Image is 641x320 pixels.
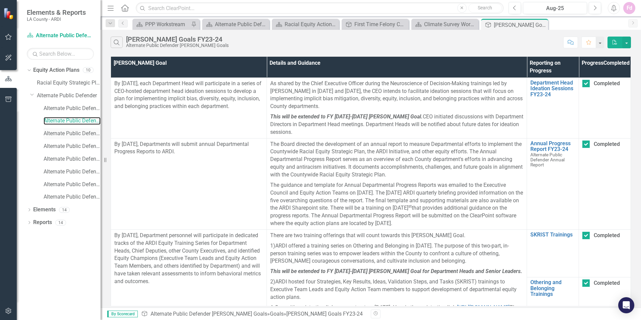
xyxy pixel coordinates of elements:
[44,105,101,112] a: Alternate Public Defender Climate Survey
[134,20,189,29] a: PPP Workstream
[527,138,579,229] td: Double-Click to Edit Right Click for Context Menu
[413,20,477,29] a: Climate Survey Workstream
[3,7,15,19] img: ClearPoint Strategy
[267,138,527,229] td: Double-Click to Edit
[204,20,268,29] a: Alternate Public Defender Welcome Page
[270,311,284,317] a: Goals
[270,112,523,136] p: CEO initiated discussions with Department Directors in Department Head meetings. Department Heads...
[457,304,510,311] a: [URL][DOMAIN_NAME]
[527,77,579,138] td: Double-Click to Edit Right Click for Context Menu
[408,204,412,209] sup: st
[285,20,337,29] div: Racial Equity Action Plan
[270,180,523,227] p: The guidance and template for Annual Departmental Progress Reports was emailed to the Executive C...
[141,310,366,318] div: » »
[270,241,523,267] p: 1) ARDI offered a training series on Othering and Belonging in [DATE]. The purpose of this two-pa...
[424,20,477,29] div: Climate Survey Workstream
[111,77,267,138] td: Double-Click to Edit
[126,43,229,48] div: Alternate Public Defender [PERSON_NAME] Goals
[59,207,70,213] div: 14
[286,311,363,317] div: [PERSON_NAME] Goals FY23-24
[44,181,101,189] a: Alternate Public Defender Annual Report FY24-25
[44,168,101,176] a: Alternate Public Defender [PERSON_NAME] Goals FY24-25
[114,141,263,156] p: By [DATE], Departments will submit annual Departmental Progress Reports to ARDI.
[27,8,86,16] span: Elements & Reports
[44,193,101,201] a: Alternate Public Defender RESP
[270,80,523,112] p: As shared by the Chief Executive Officer during the Neuroscience of Decision-Making trainings led...
[37,92,101,100] a: Alternate Public Defender
[579,138,631,229] td: Double-Click to Edit
[270,268,522,274] em: This will be extended to FY [DATE]-[DATE] [PERSON_NAME] Goal for Department Heads and Senior Lead...
[27,32,94,40] a: Alternate Public Defender [PERSON_NAME] Goals
[527,229,579,277] td: Double-Click to Edit Right Click for Context Menu
[27,16,86,22] small: LA County - ARDI
[623,2,635,14] button: Fd
[354,20,407,29] div: First Time Felony Convictions
[151,311,267,317] a: Alternate Public Defender [PERSON_NAME] Goals
[215,20,268,29] div: Alternate Public Defender Welcome Page
[468,3,502,13] button: Search
[126,36,229,43] div: [PERSON_NAME] Goals FY23-24
[37,79,101,87] a: Racial Equity Strategic Plan
[145,20,189,29] div: PPP Workstream
[530,279,575,297] a: Othering and Belonging Trainings
[114,80,263,110] p: By [DATE], each Department Head will participate in a series of CEO-hosted department head ideati...
[33,66,79,74] a: Equity Action Plans
[270,113,423,120] em: This will be extended to FY [DATE]-[DATE] [PERSON_NAME] Goal.
[44,155,101,163] a: Alternate Public Defender GARE
[523,2,587,14] button: Aug-25
[274,20,337,29] a: Racial Equity Action Plan
[44,117,101,125] a: Alternate Public Defender [PERSON_NAME] Goals
[27,48,94,60] input: Search Below...
[530,80,575,98] a: Department Head Ideation Sessions FY23-24
[343,20,407,29] a: First Time Felony Convictions
[618,297,634,313] div: Open Intercom Messenger
[111,138,267,229] td: Double-Click to Edit
[579,77,631,138] td: Double-Click to Edit
[33,206,56,214] a: Elements
[55,220,66,225] div: 14
[33,219,52,226] a: Reports
[270,141,523,180] p: The Board directed the development of an annual report to measure Departmental efforts to impleme...
[579,229,631,277] td: Double-Click to Edit
[267,77,527,138] td: Double-Click to Edit
[270,232,523,241] p: There are two training offerings that will count towards this [PERSON_NAME] Goal.
[107,311,138,317] span: By Scorecard
[530,152,565,167] span: Alternate Public Defender Annual Report
[530,232,575,238] a: SKRIST Trainings
[270,277,523,303] p: 2) ARDI hosted four Strategies, Key Results, Ideas, Validation Steps, and Tasks (SKRIST) training...
[44,143,101,150] a: Alternate Public Defender PPP
[525,4,585,12] div: Aug-25
[136,2,504,14] input: Search ClearPoint...
[44,130,101,138] a: Alternate Public Defender Annual Report
[478,5,492,10] span: Search
[83,67,94,73] div: 10
[494,21,546,29] div: [PERSON_NAME] Goals FY23-24
[530,141,575,152] a: Annual Progress Report FY23-24
[114,232,263,285] p: By [DATE], Department personnel will participate in dedicated tracks of the ARDI Equity Training ...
